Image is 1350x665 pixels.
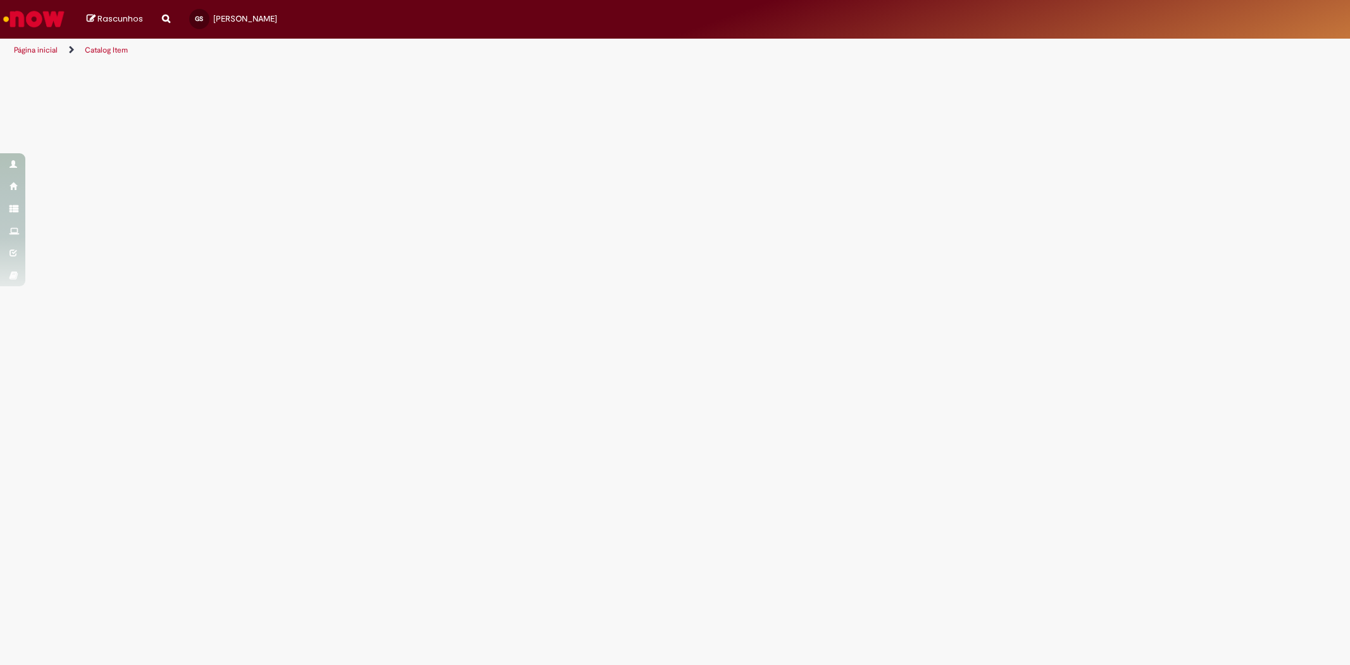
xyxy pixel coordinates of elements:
span: Rascunhos [97,13,143,25]
span: [PERSON_NAME] [213,13,277,24]
span: GS [195,15,203,23]
a: Catalog Item [85,45,128,55]
a: Página inicial [14,45,58,55]
ul: Trilhas de página [9,39,891,62]
a: Rascunhos [87,13,143,25]
img: ServiceNow [1,6,66,32]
